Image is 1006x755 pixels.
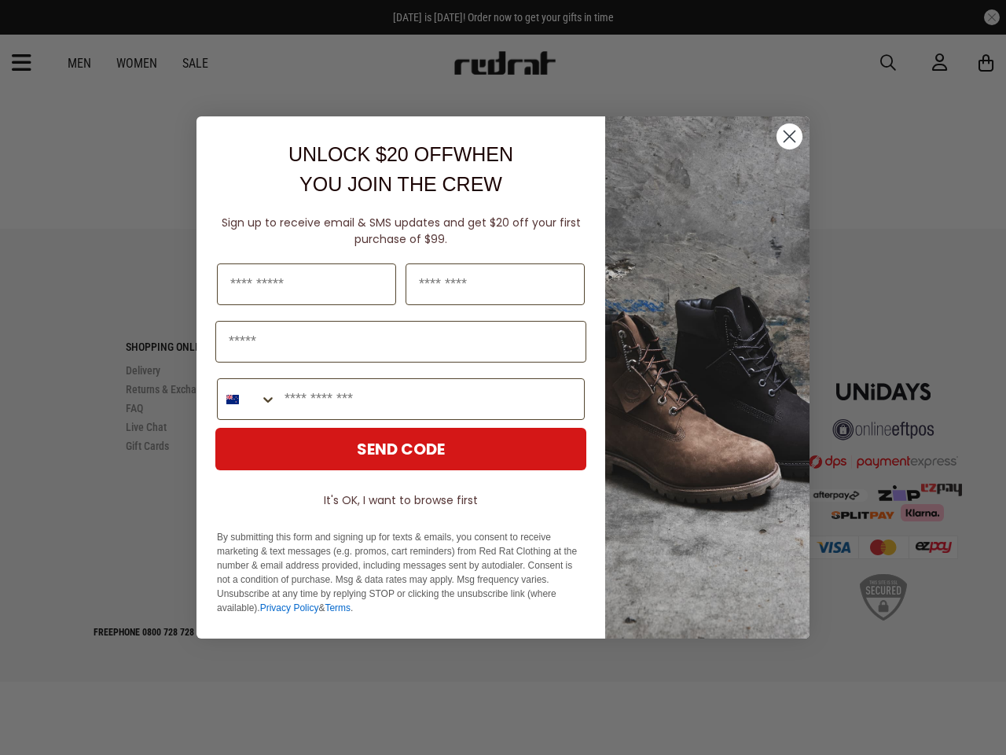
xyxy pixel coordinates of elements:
[215,428,586,470] button: SEND CODE
[299,173,502,195] span: YOU JOIN THE CREW
[217,530,585,615] p: By submitting this form and signing up for texts & emails, you consent to receive marketing & tex...
[453,143,513,165] span: WHEN
[605,116,810,639] img: f7662613-148e-4c88-9575-6c6b5b55a647.jpeg
[215,486,586,514] button: It's OK, I want to browse first
[218,379,277,419] button: Search Countries
[226,393,239,406] img: New Zealand
[288,143,453,165] span: UNLOCK $20 OFF
[260,602,319,613] a: Privacy Policy
[325,602,351,613] a: Terms
[215,321,586,363] input: Email
[217,263,396,305] input: First Name
[776,123,803,150] button: Close dialog
[222,215,581,247] span: Sign up to receive email & SMS updates and get $20 off your first purchase of $99.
